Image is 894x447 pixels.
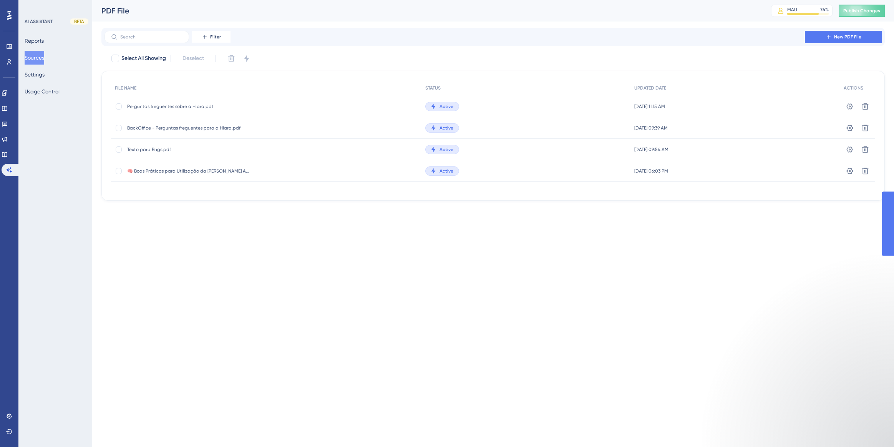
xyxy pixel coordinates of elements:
span: Active [440,103,453,110]
div: BETA [70,18,88,25]
input: Search [120,34,182,40]
span: FILE NAME [115,85,136,91]
div: AI ASSISTANT [25,18,53,25]
span: New PDF File [834,34,861,40]
span: Select All Showing [121,54,166,63]
span: 🧠 Boas Práticas para Utilização da [PERSON_NAME] Assistente Virtual do HITS.pdf [127,168,250,174]
span: Active [440,146,453,153]
span: Publish Changes [843,8,880,14]
span: BackOffice - Perguntas freguentes para a Hiara.pdf [127,125,250,131]
span: UPDATED DATE [634,85,666,91]
span: Texto para Bugs.pdf [127,146,250,153]
span: Perguntas freguentes sobre a Hiara.pdf [127,103,250,110]
button: Reports [25,34,44,48]
div: PDF File [101,5,752,16]
button: New PDF File [805,31,882,43]
span: [DATE] 11:15 AM [634,103,665,110]
span: [DATE] 09:39 AM [634,125,668,131]
span: Filter [210,34,221,40]
span: Deselect [182,54,204,63]
iframe: UserGuiding AI Assistant Launcher [862,417,885,440]
button: Settings [25,68,45,81]
span: STATUS [425,85,441,91]
button: Filter [192,31,231,43]
span: ACTIONS [844,85,863,91]
span: Active [440,125,453,131]
span: [DATE] 06:03 PM [634,168,668,174]
span: Active [440,168,453,174]
iframe: Intercom notifications mensagem [725,389,879,443]
button: Deselect [176,52,211,65]
button: Usage Control [25,85,60,98]
span: [DATE] 09:54 AM [634,146,668,153]
div: MAU [787,7,797,13]
div: 76 % [820,7,829,13]
button: Publish Changes [839,5,885,17]
button: Sources [25,51,44,65]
